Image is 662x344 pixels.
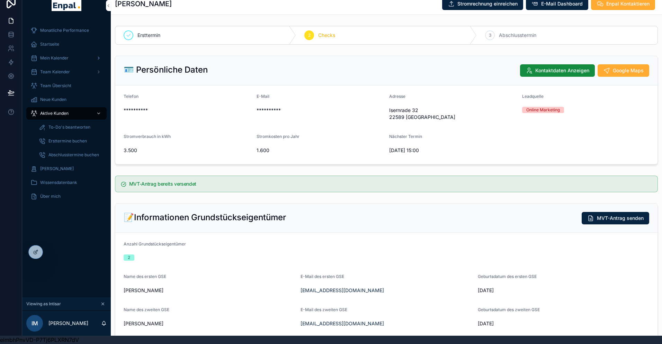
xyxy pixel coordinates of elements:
[26,52,107,64] a: Mein Kalender
[389,94,405,99] span: Adresse
[26,107,107,120] a: Aktive Kunden
[124,287,295,294] span: [PERSON_NAME]
[40,83,71,89] span: Team Übersicht
[301,307,347,312] span: E-Mail des zweiten GSE
[40,28,89,33] span: Monatliche Performance
[301,274,344,279] span: E-Mail des ersten GSE
[478,287,649,294] span: [DATE]
[499,32,536,39] span: Abschlusstermin
[301,287,384,294] a: [EMAIL_ADDRESS][DOMAIN_NAME]
[48,138,87,144] span: Ersttermine buchen
[522,94,544,99] span: Leadquelle
[478,274,537,279] span: Geburtsdatum des ersten GSE
[48,124,90,130] span: To-Do's beantworten
[257,147,384,154] span: 1.600
[26,176,107,189] a: Wissensdatenbank
[124,64,208,75] h2: 🪪 Persönliche Daten
[40,69,70,75] span: Team Kalender
[389,107,517,121] span: Isernrade 32 22589 [GEOGRAPHIC_DATA]
[124,134,171,139] span: Stromverbrauch in kWh
[26,190,107,203] a: Über mich
[40,180,77,185] span: Wissensdatenbank
[26,38,107,50] a: Startseite
[26,93,107,106] a: Neue Kunden
[40,41,59,47] span: Startseite
[32,319,38,327] span: IM
[526,107,560,113] div: Online Marketing
[613,67,644,74] span: Google Maps
[124,320,295,327] span: [PERSON_NAME]
[597,215,644,222] span: MVT-Antrag senden
[457,0,518,7] span: Stromrechnung einreichen
[582,212,649,224] button: MVT-Antrag senden
[520,64,595,77] button: Kontaktdaten Anzeigen
[541,0,583,7] span: E-Mail Dashboard
[535,67,589,74] span: Kontaktdaten Anzeigen
[129,182,652,186] h5: MVT-Antrag bereits versendet
[35,121,107,133] a: To-Do's beantworten
[124,307,169,312] span: Name des zweiten GSE
[35,135,107,147] a: Ersttermine buchen
[389,147,517,154] span: [DATE] 15:00
[26,162,107,175] a: [PERSON_NAME]
[124,147,251,154] span: 3.500
[128,254,130,261] div: 2
[26,66,107,78] a: Team Kalender
[598,64,649,77] button: Google Maps
[124,94,138,99] span: Telefon
[48,152,99,158] span: Abschlusstermine buchen
[257,134,299,139] span: Stromkosten pro Jahr
[308,32,311,38] span: 2
[40,166,74,171] span: [PERSON_NAME]
[301,320,384,327] a: [EMAIL_ADDRESS][DOMAIN_NAME]
[478,320,649,327] span: [DATE]
[40,97,66,102] span: Neue Kunden
[26,301,61,307] span: Viewing as Intisar
[124,274,166,279] span: Name des ersten GSE
[22,19,111,212] div: scrollable content
[389,134,422,139] span: Nächster Termin
[257,94,269,99] span: E-Mail
[48,320,88,327] p: [PERSON_NAME]
[606,0,650,7] span: Enpal Kontaktieren
[137,32,160,39] span: Ersttermin
[26,80,107,92] a: Team Übersicht
[489,32,491,38] span: 3
[478,307,540,312] span: Geburtsdatum des zweiten GSE
[40,55,69,61] span: Mein Kalender
[40,111,69,116] span: Aktive Kunden
[124,241,186,247] span: Anzahl Grundstückseigentümer
[124,212,286,223] h2: 📝Informationen Grundstückseigentümer
[318,32,335,39] span: Checks
[35,149,107,161] a: Abschlusstermine buchen
[26,24,107,37] a: Monatliche Performance
[40,194,61,199] span: Über mich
